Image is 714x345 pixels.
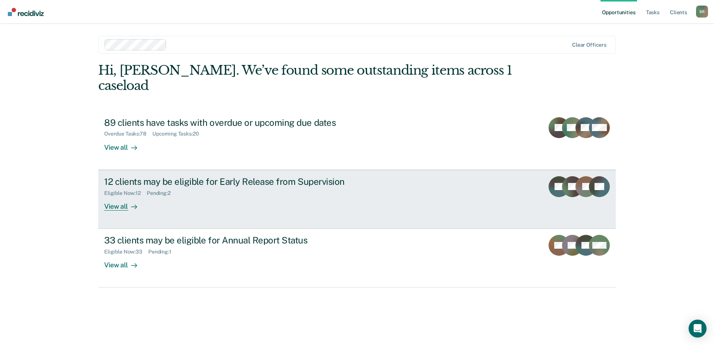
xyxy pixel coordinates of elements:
a: 12 clients may be eligible for Early Release from SupervisionEligible Now:12Pending:2View all [98,170,616,229]
div: Eligible Now : 12 [104,190,147,196]
div: View all [104,255,146,270]
div: Open Intercom Messenger [689,320,707,338]
div: 33 clients may be eligible for Annual Report Status [104,235,366,246]
div: Clear officers [572,42,606,48]
a: 33 clients may be eligible for Annual Report StatusEligible Now:33Pending:1View all [98,229,616,287]
a: 89 clients have tasks with overdue or upcoming due datesOverdue Tasks:78Upcoming Tasks:20View all [98,111,616,170]
div: Eligible Now : 33 [104,249,148,255]
div: View all [104,137,146,152]
div: Upcoming Tasks : 20 [152,131,205,137]
div: View all [104,196,146,211]
div: Pending : 2 [147,190,177,196]
button: Profile dropdown button [696,6,708,18]
div: Hi, [PERSON_NAME]. We’ve found some outstanding items across 1 caseload [98,63,512,93]
div: B R [696,6,708,18]
div: 89 clients have tasks with overdue or upcoming due dates [104,117,366,128]
div: 12 clients may be eligible for Early Release from Supervision [104,176,366,187]
img: Recidiviz [8,8,44,16]
div: Pending : 1 [148,249,177,255]
div: Overdue Tasks : 78 [104,131,152,137]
